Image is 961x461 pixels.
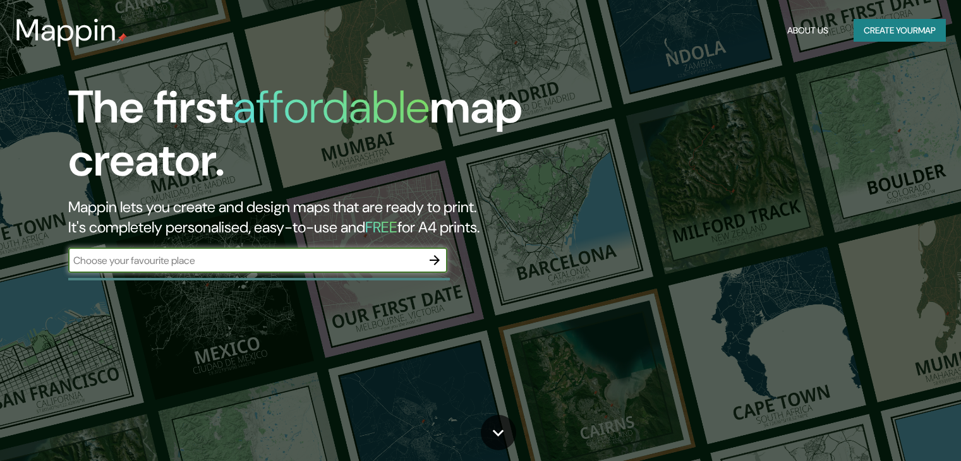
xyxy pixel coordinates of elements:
img: mappin-pin [117,33,127,43]
h5: FREE [365,217,397,237]
h1: The first map creator. [68,81,549,197]
h2: Mappin lets you create and design maps that are ready to print. It's completely personalised, eas... [68,197,549,237]
input: Choose your favourite place [68,253,422,268]
button: About Us [782,19,833,42]
button: Create yourmap [854,19,946,42]
h1: affordable [233,78,430,136]
h3: Mappin [15,13,117,48]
